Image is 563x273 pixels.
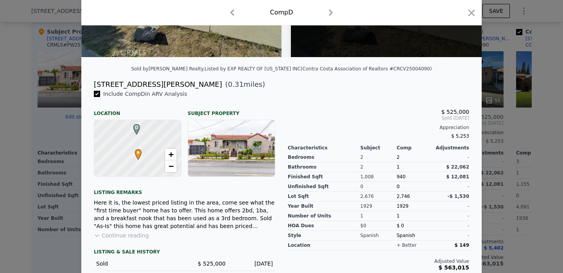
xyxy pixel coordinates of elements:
div: Sold by [PERSON_NAME] Realty . [131,66,204,72]
div: - [433,221,469,231]
div: [DATE] [232,260,273,268]
div: 1 [396,162,433,172]
span: 940 [396,174,405,180]
div: Characteristics [288,145,360,151]
div: location [288,241,360,250]
span: D [131,124,142,131]
span: $ 5,253 [451,133,469,139]
span: 2 [396,154,400,160]
div: D [131,124,136,129]
div: Bathrooms [288,162,360,172]
div: • [133,149,138,154]
span: $ 525,000 [441,109,469,115]
div: Spanish [396,231,433,241]
div: Lot Sqft [288,192,360,201]
div: Unfinished Sqft [288,182,360,192]
span: $ 149 [454,242,469,248]
div: + better [396,242,416,248]
div: 0 [360,182,397,192]
span: $ 525,000 [198,260,226,267]
a: Zoom out [165,160,177,172]
div: Sold [96,260,178,268]
div: 1929 [360,201,397,211]
span: $ 0 [396,223,404,228]
span: − [169,161,174,171]
div: 1 [360,211,397,221]
span: $ 22,062 [446,164,469,170]
div: Number of Units [288,211,360,221]
span: Include Comp D in ARV Analysis [100,91,190,97]
a: Zoom in [165,149,177,160]
div: [STREET_ADDRESS][PERSON_NAME] [94,79,222,90]
div: 2 [360,153,397,162]
div: Finished Sqft [288,172,360,182]
div: - [433,153,469,162]
div: Adjusted Value [288,258,469,264]
div: Appreciation [288,124,469,131]
div: Bedrooms [288,153,360,162]
div: Location [94,104,181,117]
div: 2,676 [360,192,397,201]
span: ( miles) [222,79,265,90]
div: - [433,201,469,211]
span: $ 12,081 [446,174,469,180]
button: Continue reading [94,232,149,239]
div: Year Built [288,201,360,211]
span: 0 [396,184,400,189]
div: - [433,182,469,192]
div: Comp [396,145,433,151]
div: 1 [396,211,433,221]
span: Sold [DATE] [288,115,469,121]
div: 1929 [396,201,433,211]
div: HOA Dues [288,221,360,231]
div: Subject Property [188,104,275,117]
div: Comp D [270,8,293,17]
div: Subject [360,145,397,151]
span: 2,746 [396,194,410,199]
div: $0 [360,221,397,231]
div: - [433,231,469,241]
span: -$ 1,530 [448,194,469,199]
span: • [133,147,143,158]
span: 0.31 [228,80,244,88]
div: Style [288,231,360,241]
div: - [433,211,469,221]
span: + [169,149,174,159]
div: 2 [360,162,397,172]
div: 1,008 [360,172,397,182]
div: Spanish [360,231,397,241]
span: $ 563,015 [439,264,469,271]
div: Here it is, the lowest priced listing in the area, come see what the "first time buyer" home has ... [94,199,275,230]
div: LISTING & SALE HISTORY [94,249,275,257]
div: Listed by EXP REALTY OF [US_STATE] INC (Contra Costa Association of Realtors #CRCV25004090) [204,66,432,72]
div: Listing remarks [94,183,275,196]
div: Adjustments [433,145,469,151]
